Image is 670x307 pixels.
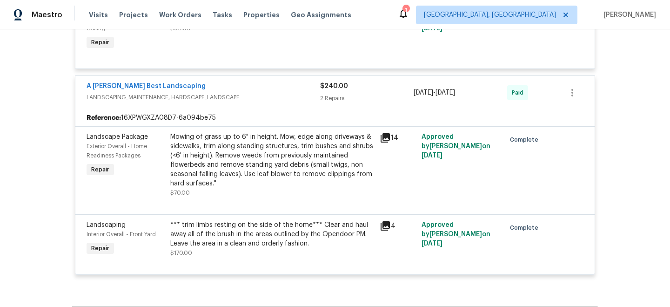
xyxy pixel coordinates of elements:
div: 2 Repairs [320,94,414,103]
span: Exterior Overall - Home Readiness Packages [87,143,147,158]
span: Repair [87,244,113,253]
span: [DATE] [435,89,455,96]
span: $170.00 [170,250,192,256]
span: $240.00 [320,83,348,89]
div: *** trim limbs resting on the side of the home*** Clear and haul away all of the brush in the are... [170,220,374,248]
span: Repair [87,165,113,174]
span: Geo Assignments [291,10,351,20]
span: $70.00 [170,190,190,196]
span: - [414,88,455,97]
span: Complete [510,223,542,232]
span: Interior Overall - Front Yard [87,232,156,237]
span: Complete [510,135,542,144]
span: Work Orders [159,10,201,20]
div: 14 [380,132,416,143]
b: Reference: [87,113,121,123]
span: Maestro [32,10,62,20]
span: [DATE] [422,240,442,247]
span: Paid [512,88,527,97]
span: Landscape Package [87,134,148,140]
span: [DATE] [422,152,442,159]
span: [PERSON_NAME] [600,10,656,20]
div: Mowing of grass up to 6" in height. Mow, edge along driveways & sidewalks, trim along standing st... [170,132,374,188]
span: Repair [87,38,113,47]
div: 16XPWGXZA08D7-6a094be75 [75,109,595,126]
span: Approved by [PERSON_NAME] on [422,222,490,247]
span: LANDSCAPING_MAINTENANCE, HARDSCAPE_LANDSCAPE [87,93,320,102]
div: 1 [402,6,409,15]
span: [DATE] [414,89,433,96]
span: Landscaping [87,222,126,228]
span: Properties [243,10,280,20]
div: 4 [380,220,416,232]
a: A [PERSON_NAME] Best Landscaping [87,83,206,89]
span: Projects [119,10,148,20]
span: Approved by [PERSON_NAME] on [422,134,490,159]
span: Tasks [213,12,232,18]
span: Visits [89,10,108,20]
span: [GEOGRAPHIC_DATA], [GEOGRAPHIC_DATA] [424,10,556,20]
